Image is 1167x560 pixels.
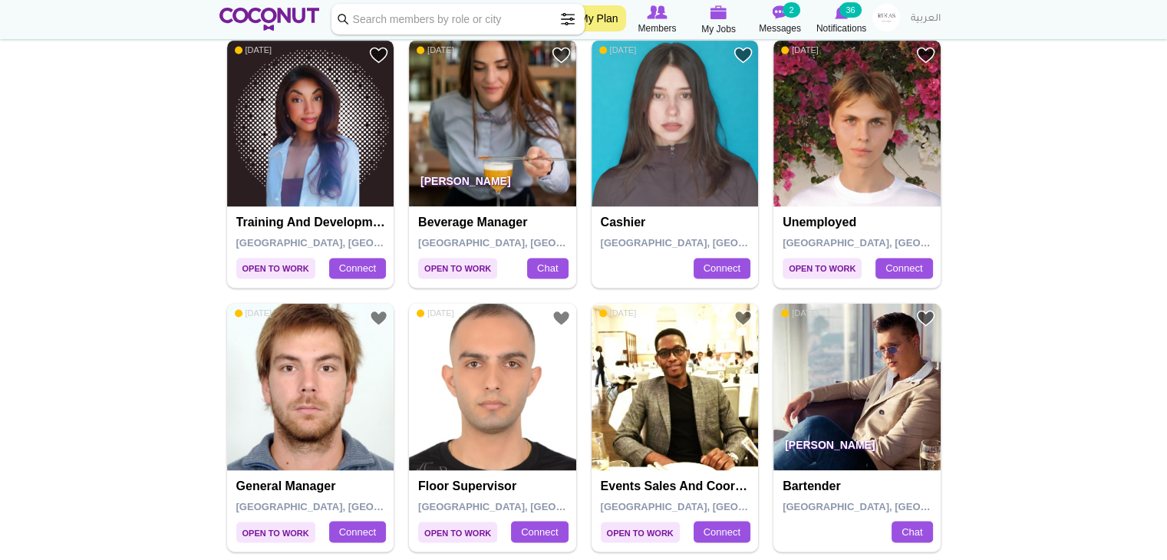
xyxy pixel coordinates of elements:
[329,521,386,542] a: Connect
[601,237,819,249] span: [GEOGRAPHIC_DATA], [GEOGRAPHIC_DATA]
[236,237,455,249] span: [GEOGRAPHIC_DATA], [GEOGRAPHIC_DATA]
[601,479,753,493] h4: Events sales and coordinator
[369,308,388,328] a: Add to Favourites
[236,216,389,229] h4: Training and Development Executive
[773,427,941,470] p: [PERSON_NAME]
[409,163,576,206] p: [PERSON_NAME]
[601,522,680,542] span: Open to Work
[783,2,799,18] small: 2
[783,479,935,493] h4: Bartender
[418,237,637,249] span: [GEOGRAPHIC_DATA], [GEOGRAPHIC_DATA]
[839,2,861,18] small: 36
[329,258,386,279] a: Connect
[601,500,819,512] span: [GEOGRAPHIC_DATA], [GEOGRAPHIC_DATA]
[219,8,320,31] img: Home
[236,500,455,512] span: [GEOGRAPHIC_DATA], [GEOGRAPHIC_DATA]
[647,5,667,19] img: Browse Members
[688,4,750,37] a: My Jobs My Jobs
[783,500,1001,512] span: [GEOGRAPHIC_DATA], [GEOGRAPHIC_DATA]
[694,258,750,279] a: Connect
[694,521,750,542] a: Connect
[759,21,801,36] span: Messages
[236,258,315,278] span: Open to Work
[773,5,788,19] img: Messages
[527,258,568,279] a: Chat
[418,479,571,493] h4: Floor Supervisor
[816,21,866,36] span: Notifications
[599,44,637,55] span: [DATE]
[733,308,753,328] a: Add to Favourites
[916,45,935,64] a: Add to Favourites
[750,4,811,36] a: Messages Messages 2
[236,479,389,493] h4: General Manager
[875,258,932,279] a: Connect
[417,308,454,318] span: [DATE]
[627,4,688,36] a: Browse Members Members
[783,237,1001,249] span: [GEOGRAPHIC_DATA], [GEOGRAPHIC_DATA]
[552,308,571,328] a: Add to Favourites
[701,21,736,37] span: My Jobs
[710,5,727,19] img: My Jobs
[511,521,568,542] a: Connect
[916,308,935,328] a: Add to Favourites
[418,258,497,278] span: Open to Work
[331,4,585,35] input: Search members by role or city
[418,216,571,229] h4: Beverage manager
[781,44,819,55] span: [DATE]
[811,4,872,36] a: Notifications Notifications 36
[781,308,819,318] span: [DATE]
[235,44,272,55] span: [DATE]
[892,521,932,542] a: Chat
[783,258,862,278] span: Open to Work
[783,216,935,229] h4: Unemployed
[903,4,948,35] a: العربية
[369,45,388,64] a: Add to Favourites
[418,500,637,512] span: [GEOGRAPHIC_DATA], [GEOGRAPHIC_DATA]
[235,308,272,318] span: [DATE]
[552,45,571,64] a: Add to Favourites
[638,21,676,36] span: Members
[599,308,637,318] span: [DATE]
[418,522,497,542] span: Open to Work
[733,45,753,64] a: Add to Favourites
[417,44,454,55] span: [DATE]
[601,216,753,229] h4: Cashier
[835,5,848,19] img: Notifications
[236,522,315,542] span: Open to Work
[572,5,626,31] a: My Plan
